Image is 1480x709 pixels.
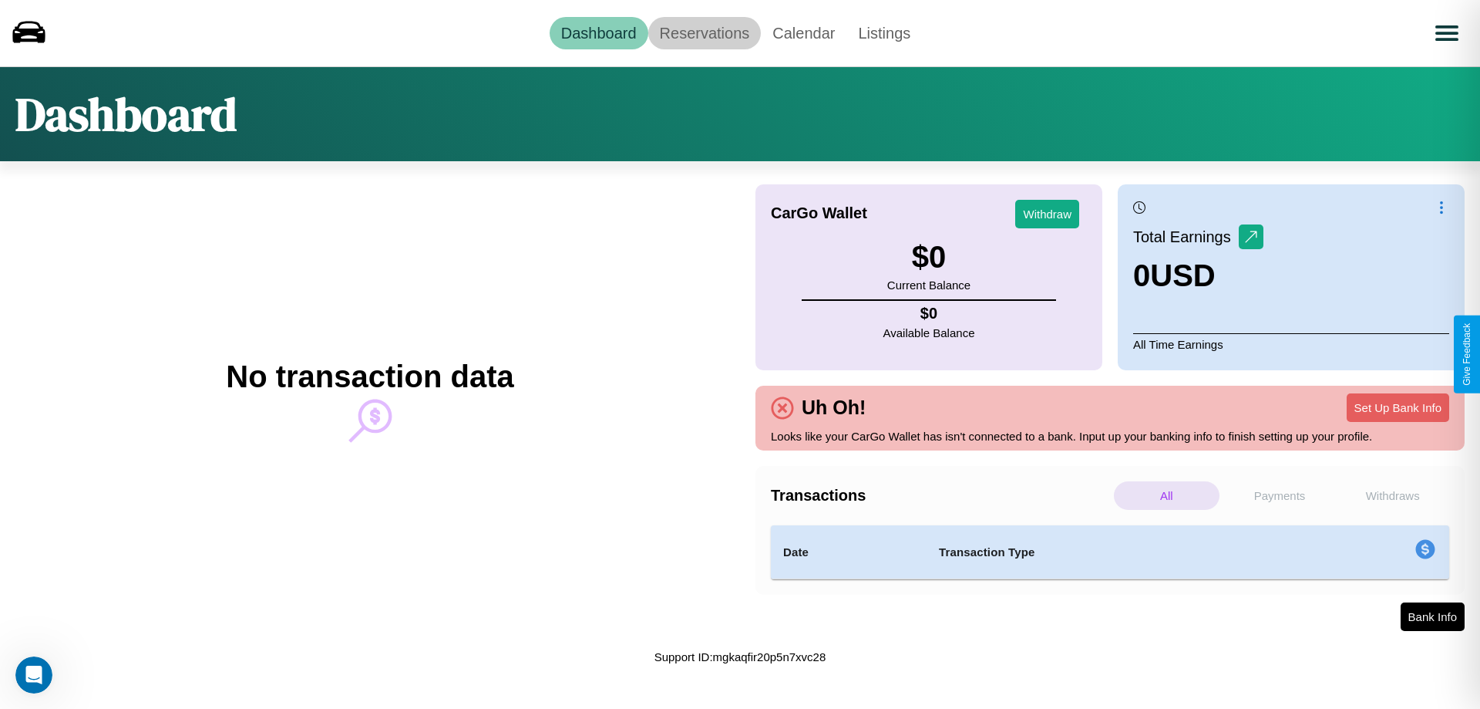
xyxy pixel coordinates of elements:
p: Withdraws [1340,481,1445,510]
p: Payments [1227,481,1333,510]
h4: $ 0 [883,305,975,322]
button: Set Up Bank Info [1347,393,1449,422]
div: Give Feedback [1461,323,1472,386]
p: Support ID: mgkaqfir20p5n7xvc28 [654,647,826,667]
a: Listings [846,17,922,49]
h4: Date [783,543,914,562]
h4: Transaction Type [939,543,1289,562]
p: Looks like your CarGo Wallet has isn't connected to a bank. Input up your banking info to finish ... [771,426,1449,447]
table: simple table [771,525,1449,579]
h4: Uh Oh! [794,397,873,419]
h4: CarGo Wallet [771,204,867,222]
p: Total Earnings [1133,223,1239,251]
p: All Time Earnings [1133,333,1449,355]
h2: No transaction data [226,360,513,394]
p: Current Balance [887,275,970,295]
h3: $ 0 [887,240,970,275]
h3: 0 USD [1133,258,1263,293]
button: Bank Info [1401,603,1465,631]
a: Reservations [648,17,762,49]
button: Open menu [1425,12,1468,55]
a: Dashboard [550,17,648,49]
button: Withdraw [1015,200,1079,228]
h1: Dashboard [15,83,237,146]
iframe: Intercom live chat [15,657,52,694]
h4: Transactions [771,487,1110,505]
p: All [1114,481,1219,510]
p: Available Balance [883,322,975,343]
a: Calendar [761,17,846,49]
